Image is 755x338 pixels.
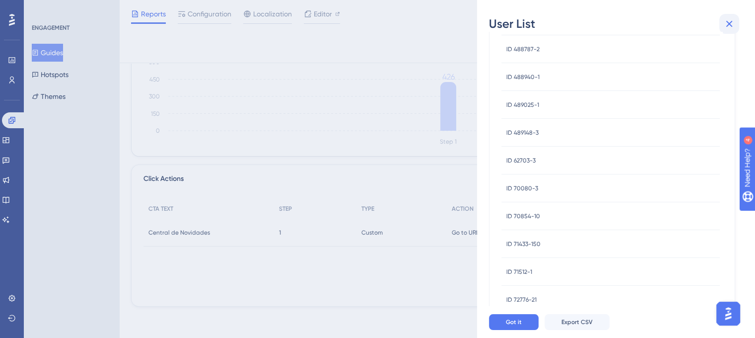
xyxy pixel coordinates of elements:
span: Got it [506,318,522,326]
div: User List [489,16,743,32]
span: ID 72776-21 [506,296,537,304]
span: ID 62703-3 [506,157,536,165]
span: Export CSV [561,318,593,326]
iframe: UserGuiding AI Assistant Launcher [713,299,743,329]
div: 4 [69,5,72,13]
span: ID 489025-1 [506,101,539,109]
span: ID 70080-3 [506,184,538,192]
span: ID 489148-3 [506,129,539,137]
span: ID 70854-10 [506,212,540,220]
button: Export CSV [545,314,610,330]
button: Got it [489,314,539,330]
span: ID 71512-1 [506,268,532,276]
span: ID 488940-1 [506,73,540,81]
span: ID 488787-2 [506,45,540,53]
span: ID 71433-150 [506,240,541,248]
span: Need Help? [23,2,62,14]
